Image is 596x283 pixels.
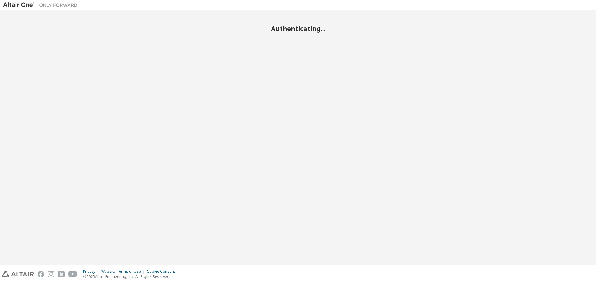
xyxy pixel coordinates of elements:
img: altair_logo.svg [2,271,34,277]
img: linkedin.svg [58,271,65,277]
div: Cookie Consent [147,269,179,274]
div: Privacy [83,269,101,274]
img: instagram.svg [48,271,54,277]
p: © 2025 Altair Engineering, Inc. All Rights Reserved. [83,274,179,279]
img: youtube.svg [68,271,77,277]
h2: Authenticating... [3,25,593,33]
div: Website Terms of Use [101,269,147,274]
img: facebook.svg [38,271,44,277]
img: Altair One [3,2,81,8]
